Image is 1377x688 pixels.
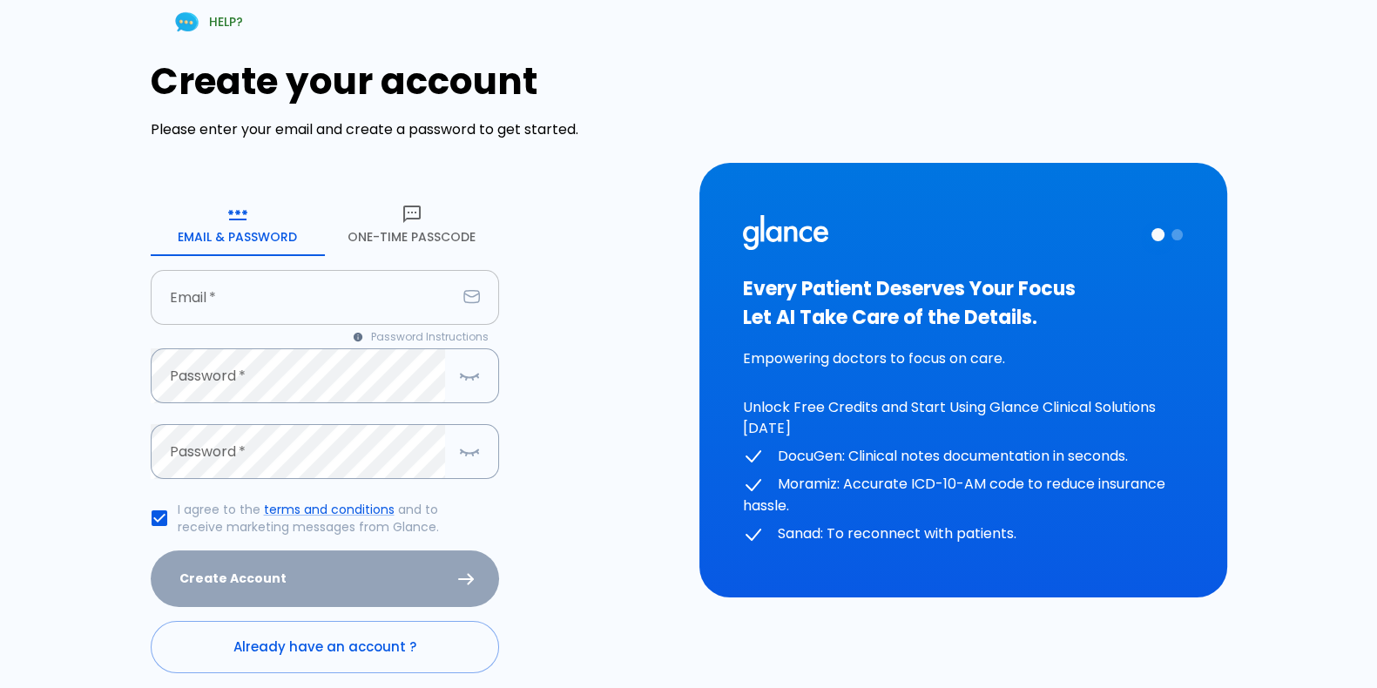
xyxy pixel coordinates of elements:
[178,501,485,536] p: I agree to the and to receive marketing messages from Glance.
[151,119,678,140] p: Please enter your email and create a password to get started.
[743,446,1184,468] p: DocuGen: Clinical notes documentation in seconds.
[325,193,499,256] button: One-Time Passcode
[151,60,678,103] h1: Create your account
[264,501,395,518] a: terms and conditions
[743,348,1184,369] p: Empowering doctors to focus on care.
[172,7,202,37] img: Chat Support
[743,274,1184,332] h3: Every Patient Deserves Your Focus Let AI Take Care of the Details.
[743,474,1184,516] p: Moramiz: Accurate ICD-10-AM code to reduce insurance hassle.
[343,325,499,349] button: Password Instructions
[371,328,489,346] span: Password Instructions
[743,397,1184,439] p: Unlock Free Credits and Start Using Glance Clinical Solutions [DATE]
[151,270,456,325] input: your.email@example.com
[151,193,325,256] button: Email & Password
[743,523,1184,545] p: Sanad: To reconnect with patients.
[151,621,499,673] a: Already have an account ?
